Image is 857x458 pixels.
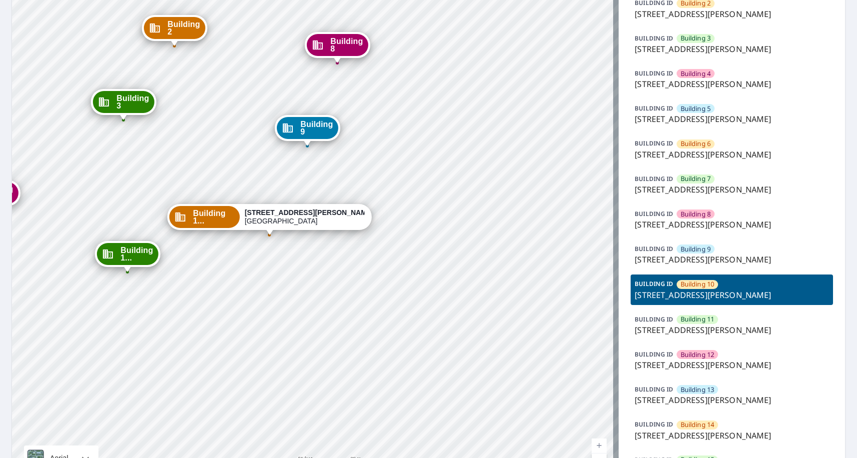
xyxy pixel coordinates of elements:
[635,113,829,125] p: [STREET_ADDRESS][PERSON_NAME]
[635,174,673,183] p: BUILDING ID
[635,279,673,288] p: BUILDING ID
[167,20,200,35] span: Building 2
[635,324,829,336] p: [STREET_ADDRESS][PERSON_NAME]
[681,139,711,148] span: Building 6
[330,37,363,52] span: Building 8
[635,183,829,195] p: [STREET_ADDRESS][PERSON_NAME]
[592,438,607,453] a: Current Level 19, Zoom In
[635,394,829,406] p: [STREET_ADDRESS][PERSON_NAME]
[635,429,829,441] p: [STREET_ADDRESS][PERSON_NAME]
[635,289,829,301] p: [STREET_ADDRESS][PERSON_NAME]
[635,350,673,358] p: BUILDING ID
[300,120,333,135] span: Building 9
[635,69,673,77] p: BUILDING ID
[635,209,673,218] p: BUILDING ID
[635,244,673,253] p: BUILDING ID
[635,253,829,265] p: [STREET_ADDRESS][PERSON_NAME]
[305,32,370,63] div: Dropped pin, building Building 8, Commercial property, 19199 Jackson Court Elk River, MN 55330
[635,420,673,428] p: BUILDING ID
[95,241,160,272] div: Dropped pin, building Building 11, Commercial property, 19199 Jackson Court Elk River, MN 55330
[167,204,371,235] div: Dropped pin, building Building 10, Commercial property, 19199 Jackson Court Elk River, MN 55330
[635,8,829,20] p: [STREET_ADDRESS][PERSON_NAME]
[635,43,829,55] p: [STREET_ADDRESS][PERSON_NAME]
[635,78,829,90] p: [STREET_ADDRESS][PERSON_NAME]
[681,209,711,219] span: Building 8
[635,218,829,230] p: [STREET_ADDRESS][PERSON_NAME]
[635,359,829,371] p: [STREET_ADDRESS][PERSON_NAME]
[635,148,829,160] p: [STREET_ADDRESS][PERSON_NAME]
[681,279,715,289] span: Building 10
[120,246,153,261] span: Building 1...
[635,104,673,112] p: BUILDING ID
[116,94,149,109] span: Building 3
[635,315,673,323] p: BUILDING ID
[681,174,711,183] span: Building 7
[635,139,673,147] p: BUILDING ID
[681,314,715,324] span: Building 11
[635,34,673,42] p: BUILDING ID
[681,69,711,78] span: Building 4
[635,385,673,393] p: BUILDING ID
[681,350,715,359] span: Building 12
[245,208,365,225] div: [GEOGRAPHIC_DATA]
[91,89,156,120] div: Dropped pin, building Building 3, Commercial property, 19199 Jackson Court Elk River, MN 55330
[681,104,711,113] span: Building 5
[681,33,711,43] span: Building 3
[681,244,711,254] span: Building 9
[681,420,715,429] span: Building 14
[681,385,715,394] span: Building 13
[142,15,207,46] div: Dropped pin, building Building 2, Commercial property, 19199 Jackson Court Elk River, MN 55330
[275,115,340,146] div: Dropped pin, building Building 9, Commercial property, 19199 Jackson Court Elk River, MN 55330
[193,209,234,224] span: Building 1...
[245,208,374,216] strong: [STREET_ADDRESS][PERSON_NAME]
